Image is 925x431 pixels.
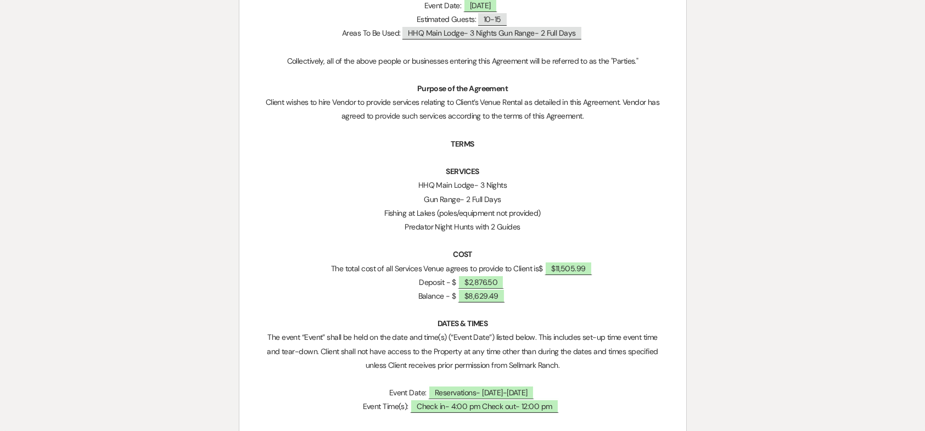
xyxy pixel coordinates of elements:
[331,264,539,273] span: The total cost of all Services Venue agrees to provide to Client is
[453,249,472,259] strong: COST
[545,261,592,275] span: $11,505.99
[342,28,400,38] span: Areas To Be Used:
[428,385,534,399] span: Reservations- [DATE]-[DATE]
[410,399,558,413] span: Check in- 4:00 pm Check out- 12:00 pm
[451,139,474,149] strong: TERMS
[363,401,408,411] span: Event Time(s):
[266,289,660,303] p: Balance - $
[266,262,660,276] p: $
[478,13,507,26] span: 10-15
[266,97,661,121] span: Client wishes to hire Vendor to provide services relating to Client’s Venue Rental as detailed in...
[287,56,638,66] span: Collectively, all of the above people or businesses entering this Agreement will be referred to a...
[446,166,479,176] strong: SERVICES
[458,275,504,289] span: $2,876.50
[417,14,476,24] span: Estimated Guests:
[389,388,427,398] span: Event Date:
[417,83,508,93] strong: Purpose of the Agreement
[402,27,581,40] span: HHQ Main Lodge- 3 Nights Gun Range- 2 Full Days
[458,289,505,303] span: $8,629.49
[424,1,462,10] span: Event Date:
[266,193,660,206] p: Gun Range- 2 Full Days
[438,318,488,328] strong: DATES & TIMES
[266,276,660,289] p: Deposit - $
[266,178,660,192] p: HHQ Main Lodge- 3 Nights
[267,332,660,370] span: The event “Event” shall be held on the date and time(s) (“Event Date”) listed below. This include...
[266,220,660,234] p: Predator Night Hunts with 2 Guides
[266,206,660,220] p: Fishing at Lakes (poles/equipment not provided)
